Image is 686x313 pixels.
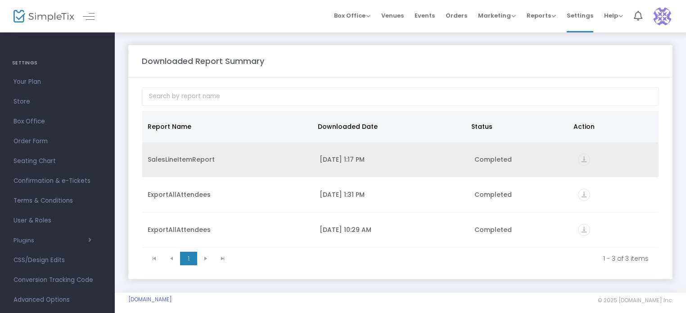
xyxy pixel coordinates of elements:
span: Confirmation & e-Tickets [14,175,101,187]
h4: SETTINGS [12,54,103,72]
span: Order Form [14,136,101,147]
span: Conversion Tracking Code [14,274,101,286]
div: https://go.SimpleTix.com/7rld6 [578,189,653,201]
div: 9/15/2025 1:17 PM [320,155,464,164]
span: Events [415,4,435,27]
span: Advanced Options [14,294,101,306]
m-panel-title: Downloaded Report Summary [142,55,264,67]
span: Box Office [334,11,370,20]
span: Settings [567,4,593,27]
kendo-pager-info: 1 - 3 of 3 items [238,254,649,263]
span: Venues [381,4,404,27]
div: Completed [474,225,567,234]
span: CSS/Design Edits [14,254,101,266]
span: © 2025 [DOMAIN_NAME] Inc. [598,297,672,304]
div: 6/25/2025 10:29 AM [320,225,464,234]
a: vertical_align_bottom [578,156,590,165]
span: Your Plan [14,76,101,88]
span: Orders [446,4,467,27]
span: Reports [527,11,556,20]
a: vertical_align_bottom [578,227,590,236]
a: vertical_align_bottom [578,191,590,200]
div: Data table [142,111,659,248]
div: SalesLineItemReport [148,155,309,164]
i: vertical_align_bottom [578,189,590,201]
div: ExportAllAttendees [148,225,309,234]
input: Search by report name [142,87,659,106]
th: Downloaded Date [312,111,466,142]
i: vertical_align_bottom [578,154,590,166]
span: Store [14,96,101,108]
button: Plugins [14,237,91,244]
span: Terms & Conditions [14,195,101,207]
div: https://go.SimpleTix.com/wb4rc [578,154,653,166]
i: vertical_align_bottom [578,224,590,236]
span: Marketing [478,11,516,20]
div: 8/26/2025 1:31 PM [320,190,464,199]
span: Box Office [14,116,101,127]
div: ExportAllAttendees [148,190,309,199]
div: https://go.SimpleTix.com/p5stk [578,224,653,236]
div: Completed [474,155,567,164]
th: Status [466,111,568,142]
span: Seating Chart [14,155,101,167]
div: Completed [474,190,567,199]
th: Action [568,111,653,142]
span: Help [604,11,623,20]
a: [DOMAIN_NAME] [128,296,172,303]
span: Page 1 [180,252,197,265]
span: User & Roles [14,215,101,227]
th: Report Name [142,111,312,142]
